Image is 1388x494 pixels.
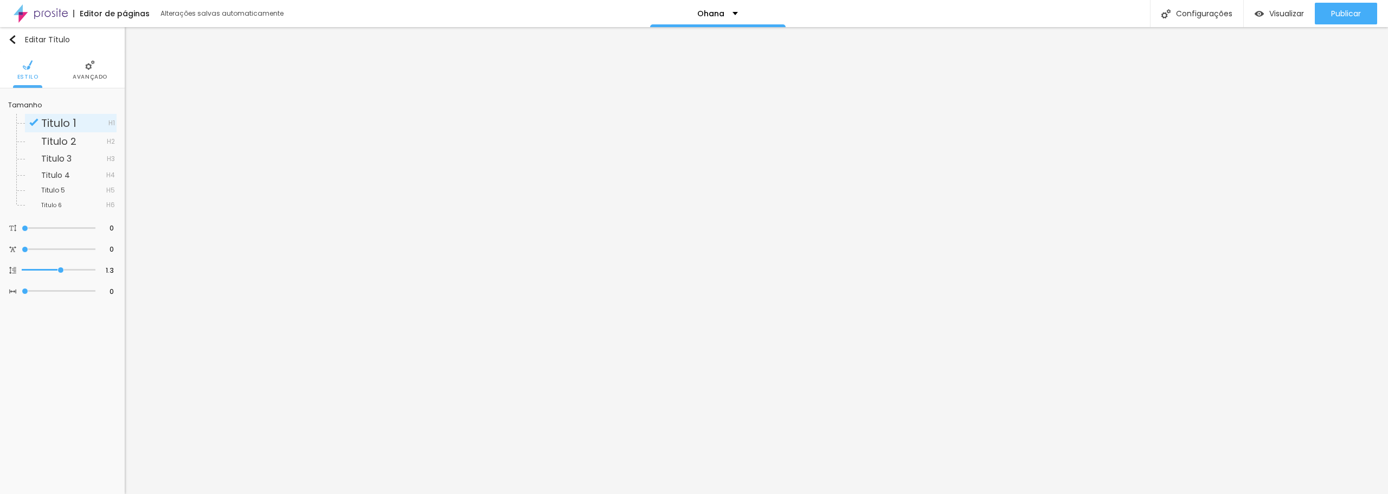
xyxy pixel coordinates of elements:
[8,35,17,44] img: Icone
[9,267,16,274] img: Icone
[29,118,38,127] img: Icone
[1255,9,1264,18] img: view-1.svg
[160,10,285,17] div: Alterações salvas automaticamente
[73,74,107,80] span: Avançado
[107,156,115,162] span: H3
[125,27,1388,494] iframe: Editor
[1244,3,1315,24] button: Visualizar
[9,246,16,253] img: Icone
[17,74,38,80] span: Estilo
[1161,9,1171,18] img: Icone
[41,116,76,131] span: Titulo 1
[106,172,115,178] span: H4
[23,60,33,70] img: Icone
[73,10,150,17] div: Editor de páginas
[41,134,76,148] span: Titulo 2
[8,35,70,44] div: Editar Título
[41,185,65,195] span: Titulo 5
[85,60,95,70] img: Icone
[106,202,115,208] span: H6
[8,102,117,108] div: Tamanho
[9,288,16,295] img: Icone
[106,187,115,194] span: H5
[1331,9,1361,18] span: Publicar
[697,10,724,17] p: Ohana
[1315,3,1377,24] button: Publicar
[41,201,62,209] span: Titulo 6
[108,120,115,126] span: H1
[1269,9,1304,18] span: Visualizar
[107,138,115,145] span: H2
[41,152,72,165] span: Titulo 3
[9,224,16,232] img: Icone
[41,170,70,181] span: Titulo 4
